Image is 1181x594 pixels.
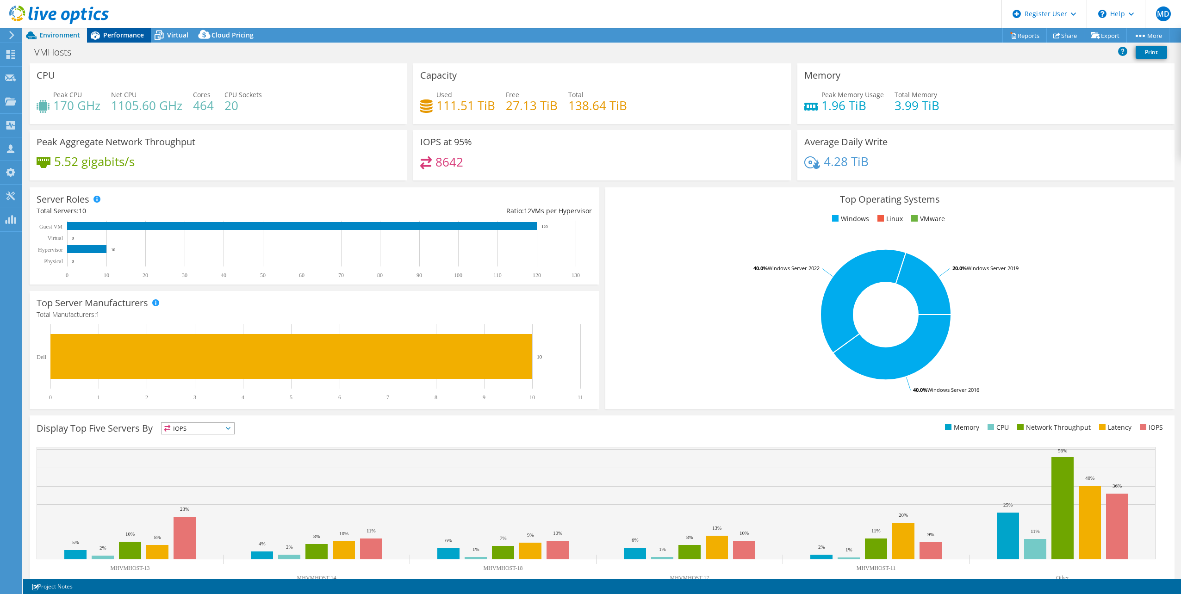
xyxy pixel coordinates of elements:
[541,224,548,229] text: 120
[484,565,523,571] text: MHVMHOST-18
[768,265,820,272] tspan: Windows Server 2022
[1084,28,1127,43] a: Export
[104,272,109,278] text: 10
[72,259,74,264] text: 0
[1002,28,1047,43] a: Reports
[193,100,214,111] h4: 464
[821,90,884,99] span: Peak Memory Usage
[221,272,226,278] text: 40
[537,354,542,359] text: 10
[927,386,979,393] tspan: Windows Server 2016
[818,544,825,550] text: 2%
[686,534,693,540] text: 8%
[572,272,580,278] text: 130
[37,70,55,80] h3: CPU
[39,223,62,230] text: Guest VM
[529,394,535,401] text: 10
[97,394,100,401] text: 1
[712,525,721,531] text: 13%
[632,537,639,543] text: 6%
[753,265,768,272] tspan: 40.0%
[524,206,531,215] span: 12
[895,100,939,111] h4: 3.99 TiB
[1113,483,1122,489] text: 36%
[913,386,927,393] tspan: 40.0%
[260,272,266,278] text: 50
[1003,502,1013,507] text: 25%
[162,423,234,434] span: IOPS
[420,70,457,80] h3: Capacity
[299,272,305,278] text: 60
[875,214,903,224] li: Linux
[435,157,463,167] h4: 8642
[568,100,627,111] h4: 138.64 TiB
[211,31,254,39] span: Cloud Pricing
[1098,10,1106,18] svg: \n
[99,545,106,551] text: 2%
[420,137,472,147] h3: IOPS at 95%
[454,272,462,278] text: 100
[103,31,144,39] span: Performance
[154,534,161,540] text: 8%
[533,272,541,278] text: 120
[493,272,502,278] text: 110
[1085,475,1094,481] text: 40%
[1015,422,1091,433] li: Network Throughput
[49,394,52,401] text: 0
[37,298,148,308] h3: Top Server Manufacturers
[804,70,840,80] h3: Memory
[125,531,135,537] text: 10%
[1097,422,1131,433] li: Latency
[37,137,195,147] h3: Peak Aggregate Network Throughput
[44,258,63,265] text: Physical
[821,100,884,111] h4: 1.96 TiB
[167,31,188,39] span: Virtual
[30,47,86,57] h1: VMHosts
[506,100,558,111] h4: 27.13 TiB
[670,575,709,581] text: MHVMHOST-17
[830,214,869,224] li: Windows
[871,528,881,533] text: 11%
[909,214,945,224] li: VMware
[377,272,383,278] text: 80
[39,31,80,39] span: Environment
[66,272,68,278] text: 0
[313,533,320,539] text: 8%
[111,565,150,571] text: MHVMHOST-13
[242,394,244,401] text: 4
[895,90,937,99] span: Total Memory
[224,100,262,111] h4: 20
[1046,28,1084,43] a: Share
[259,541,266,546] text: 4%
[182,272,187,278] text: 30
[193,90,211,99] span: Cores
[943,422,979,433] li: Memory
[1137,422,1163,433] li: IOPS
[527,532,534,538] text: 9%
[53,90,82,99] span: Peak CPU
[435,394,437,401] text: 8
[180,506,189,512] text: 23%
[339,531,348,536] text: 10%
[985,422,1009,433] li: CPU
[1056,575,1069,581] text: Other
[1031,528,1040,534] text: 11%
[143,272,148,278] text: 20
[111,90,137,99] span: Net CPU
[25,581,79,592] a: Project Notes
[48,235,63,241] text: Virtual
[111,100,182,111] h4: 1105.60 GHz
[53,100,100,111] h4: 170 GHz
[37,354,46,360] text: Dell
[659,546,666,552] text: 1%
[952,265,967,272] tspan: 20.0%
[37,309,592,320] h4: Total Manufacturers:
[857,565,895,571] text: MHVMHOST-11
[506,90,519,99] span: Free
[286,544,293,550] text: 2%
[436,100,495,111] h4: 111.51 TiB
[367,528,376,533] text: 11%
[338,272,344,278] text: 70
[416,272,422,278] text: 90
[553,530,562,536] text: 10%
